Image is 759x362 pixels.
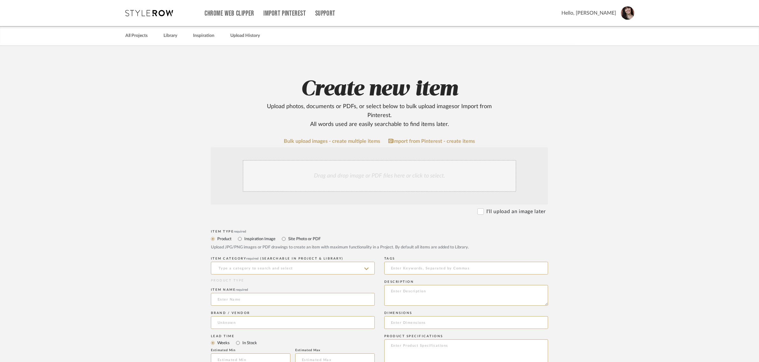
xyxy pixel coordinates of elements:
[288,235,321,242] label: Site Photo or PDF
[315,11,335,16] a: Support
[177,77,582,129] h2: Create new item
[384,262,548,275] input: Enter Keywords, Separated by Commas
[388,138,475,144] a: Import from Pinterest - create items
[236,288,248,291] span: required
[211,262,375,275] input: Type a category to search and select
[255,102,504,129] div: Upload photos, documents or PDFs, or select below to bulk upload images or Import from Pinterest ...
[384,334,548,338] div: Product Specifications
[164,31,177,40] a: Library
[261,257,344,260] span: (Searchable in Project & Library)
[242,339,257,346] label: In Stock
[211,288,375,292] div: Item name
[211,348,290,352] div: Estimated Min
[263,11,306,16] a: Import Pinterest
[295,348,375,352] div: Estimated Max
[211,339,375,347] mat-radio-group: Select item type
[211,311,375,315] div: Brand / Vendor
[621,6,634,20] img: avatar
[211,334,375,338] div: Lead Time
[384,316,548,329] input: Enter Dimensions
[234,230,247,233] span: required
[211,230,548,233] div: Item Type
[211,244,548,251] div: Upload JPG/PNG images or PDF drawings to create an item with maximum functionality in a Project. ...
[561,9,616,17] span: Hello, [PERSON_NAME]
[244,235,275,242] label: Inspiration Image
[217,339,230,346] label: Weeks
[211,235,548,243] mat-radio-group: Select item type
[125,31,148,40] a: All Projects
[211,278,375,283] div: PRODUCT TYPE
[384,311,548,315] div: Dimensions
[211,316,375,329] input: Unknown
[230,31,260,40] a: Upload History
[384,280,548,284] div: Description
[247,257,259,260] span: required
[384,257,548,261] div: Tags
[193,31,214,40] a: Inspiration
[217,235,232,242] label: Product
[205,11,254,16] a: Chrome Web Clipper
[486,208,546,215] label: I'll upload an image later
[211,257,375,261] div: ITEM CATEGORY
[211,293,375,306] input: Enter Name
[284,139,380,144] a: Bulk upload images - create multiple items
